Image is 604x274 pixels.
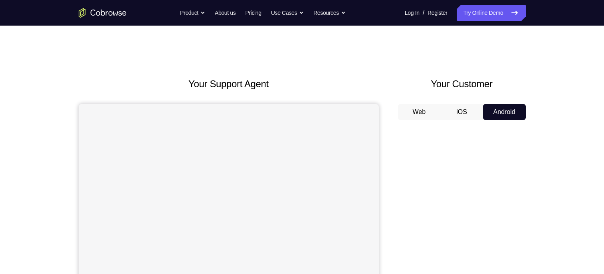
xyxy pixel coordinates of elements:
[398,77,526,91] h2: Your Customer
[180,5,205,21] button: Product
[440,104,483,120] button: iOS
[271,5,304,21] button: Use Cases
[405,5,420,21] a: Log In
[79,8,127,18] a: Go to the home page
[398,104,441,120] button: Web
[428,5,447,21] a: Register
[313,5,346,21] button: Resources
[457,5,525,21] a: Try Online Demo
[245,5,261,21] a: Pricing
[483,104,526,120] button: Android
[215,5,236,21] a: About us
[79,77,379,91] h2: Your Support Agent
[423,8,424,18] span: /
